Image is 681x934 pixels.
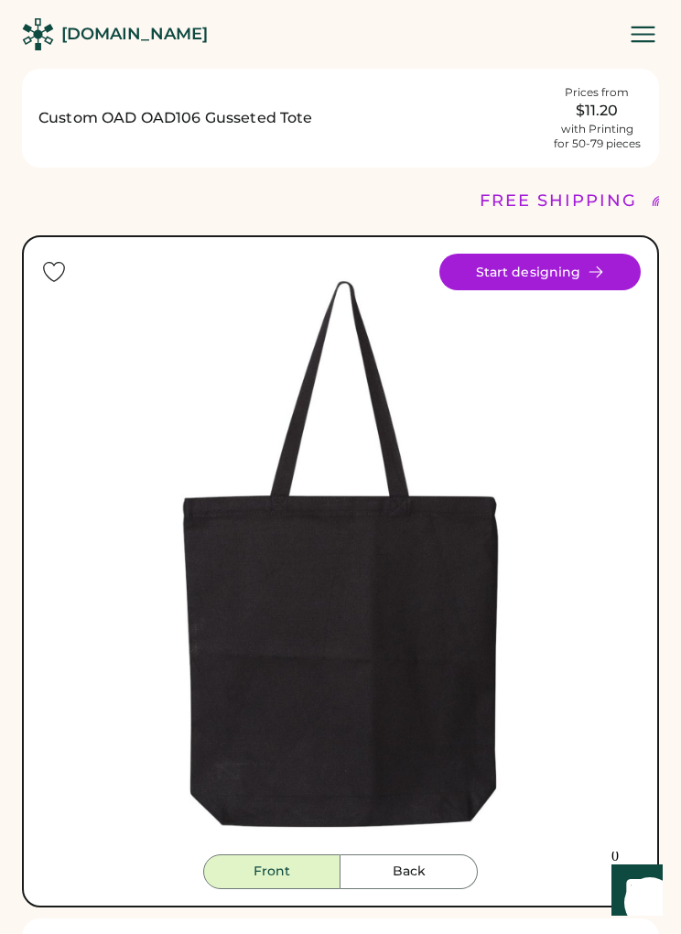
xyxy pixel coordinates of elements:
[340,854,478,889] button: Back
[22,18,54,50] img: Rendered Logo - Screens
[594,852,673,930] iframe: Front Chat
[40,254,641,854] div: OAD106 Style Image
[551,100,643,122] div: $11.20
[565,85,629,100] div: Prices from
[480,189,637,213] div: FREE SHIPPING
[203,854,340,889] button: Front
[40,254,641,854] img: OAD106 - Black Front Image
[439,254,641,290] button: Start designing
[61,23,208,46] div: [DOMAIN_NAME]
[554,122,641,151] div: with Printing for 50-79 pieces
[38,107,540,129] h1: Custom OAD OAD106 Gusseted Tote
